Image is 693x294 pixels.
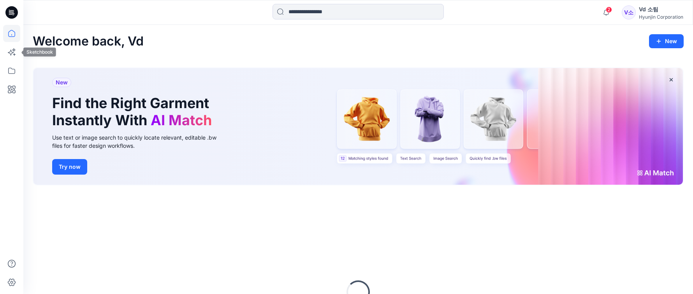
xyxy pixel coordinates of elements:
div: Vd 소팀 [639,5,683,14]
div: V소 [622,5,636,19]
h1: Find the Right Garment Instantly With [52,95,216,128]
div: Hyunjin Corporation [639,14,683,20]
span: AI Match [151,112,212,129]
span: New [56,78,68,87]
h2: Welcome back, Vd [33,34,144,49]
button: Try now [52,159,87,175]
button: New [649,34,684,48]
div: Use text or image search to quickly locate relevant, editable .bw files for faster design workflows. [52,133,227,150]
span: 2 [606,7,612,13]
